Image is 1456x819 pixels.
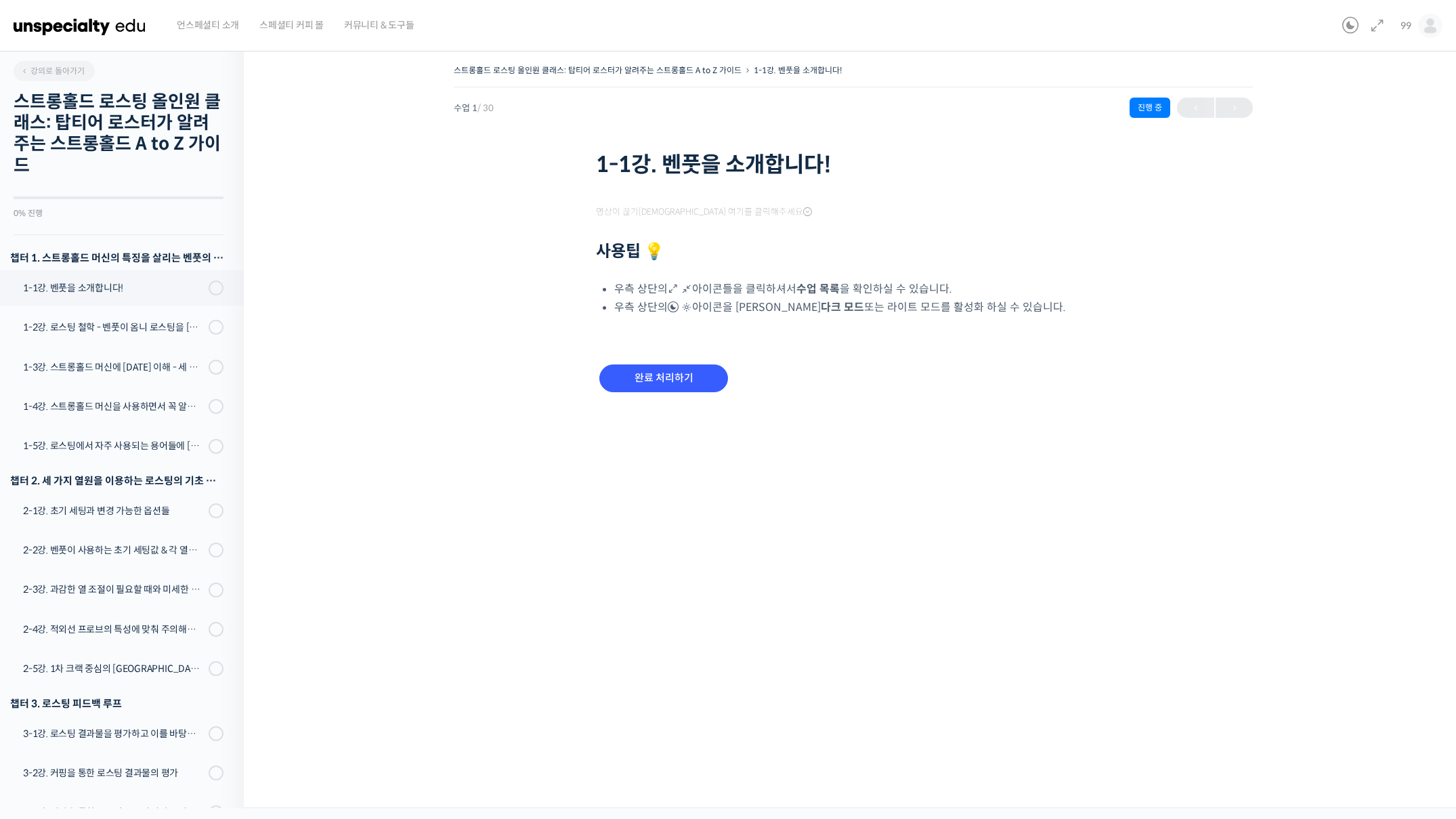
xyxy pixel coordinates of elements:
[754,65,842,75] a: 1-1강. 벤풋을 소개합니다!
[23,726,205,741] div: 3-1강. 로스팅 결과물을 평가하고 이를 바탕으로 프로파일을 설계하는 방법
[596,152,1111,177] h1: 1-1강. 벤풋을 소개합니다!
[596,207,812,217] span: 영상이 끊기[DEMOGRAPHIC_DATA] 여기를 클릭해주세요
[796,282,840,296] b: 수업 목록
[23,280,205,295] div: 1-1강. 벤풋을 소개합니다!
[20,66,85,76] span: 강의로 돌아가기
[23,765,205,780] div: 3-2강. 커핑을 통한 로스팅 결과물의 평가
[599,364,728,392] input: 완료 처리하기
[454,65,742,75] a: 스트롱홀드 로스팅 올인원 클래스: 탑티어 로스터가 알려주는 스트롱홀드 A to Z 가이드
[477,102,494,114] span: / 30
[14,91,223,176] h2: 스트롱홀드 로스팅 올인원 클래스: 탑티어 로스터가 알려주는 스트롱홀드 A to Z 가이드
[23,438,205,453] div: 1-5강. 로스팅에서 자주 사용되는 용어들에 [DATE] 이해
[23,503,205,518] div: 2-1강. 초기 세팅과 변경 가능한 옵션들
[14,61,95,81] a: 강의로 돌아가기
[614,280,1111,298] li: 우측 상단의 아이콘들을 클릭하셔서 을 확인하실 수 있습니다.
[454,104,494,112] span: 수업 1
[10,249,223,267] h3: 챕터 1. 스트롱홀드 머신의 특징을 살리는 벤풋의 로스팅 방식
[23,399,205,414] div: 1-4강. 스트롱홀드 머신을 사용하면서 꼭 알고 있어야 할 유의사항
[23,661,205,676] div: 2-5강. 1차 크랙 중심의 [GEOGRAPHIC_DATA]에 관하여
[23,360,205,375] div: 1-3강. 스트롱홀드 머신에 [DATE] 이해 - 세 가지 열원이 만들어내는 변화
[23,543,205,558] div: 2-2강. 벤풋이 사용하는 초기 세팅값 & 각 열원이 하는 역할
[23,320,205,335] div: 1-2강. 로스팅 철학 - 벤풋이 옴니 로스팅을 [DATE] 않는 이유
[10,471,223,490] div: 챕터 2. 세 가지 열원을 이용하는 로스팅의 기초 설계
[614,298,1111,316] li: 우측 상단의 아이콘을 [PERSON_NAME] 또는 라이트 모드를 활성화 하실 수 있습니다.
[1400,20,1411,32] span: 99
[23,622,205,637] div: 2-4강. 적외선 프로브의 특성에 맞춰 주의해야 할 점들
[10,694,223,713] div: 챕터 3. 로스팅 피드백 루프
[821,300,864,314] b: 다크 모드
[23,582,205,597] div: 2-3강. 과감한 열 조절이 필요할 때와 미세한 열 조절이 필요할 때
[14,209,223,217] div: 0% 진행
[596,241,664,261] strong: 사용팁 💡
[1130,98,1170,118] div: 진행 중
